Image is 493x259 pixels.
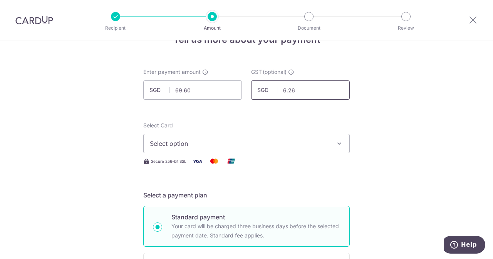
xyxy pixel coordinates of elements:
span: Secure 256-bit SSL [151,158,186,164]
span: GST [251,68,262,76]
p: Amount [184,24,241,32]
h5: Select a payment plan [143,190,350,200]
button: Select option [143,134,350,153]
input: 0.00 [251,80,350,100]
span: SGD [257,86,277,94]
img: Mastercard [206,156,222,166]
span: Select option [150,139,329,148]
p: Your card will be charged three business days before the selected payment date. Standard fee appl... [171,222,340,240]
img: Visa [189,156,205,166]
span: SGD [149,86,169,94]
p: Recipient [87,24,144,32]
span: (optional) [263,68,287,76]
input: 0.00 [143,80,242,100]
img: CardUp [15,15,53,25]
p: Standard payment [171,212,340,222]
span: translation missing: en.payables.payment_networks.credit_card.summary.labels.select_card [143,122,173,129]
iframe: Opens a widget where you can find more information [444,236,485,255]
img: Union Pay [223,156,239,166]
p: Document [280,24,337,32]
p: Review [377,24,434,32]
span: Enter payment amount [143,68,201,76]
